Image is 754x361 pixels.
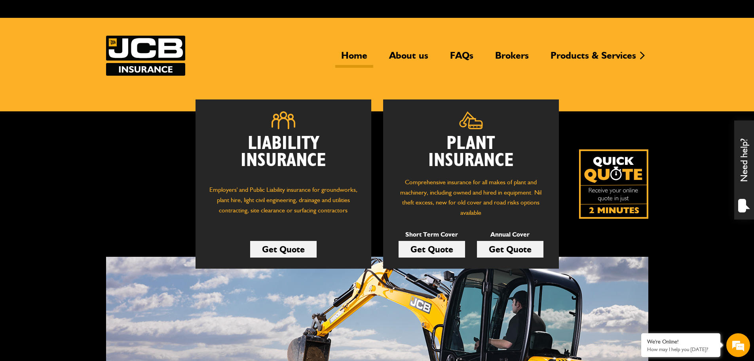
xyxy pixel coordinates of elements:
div: Need help? [734,120,754,220]
a: Get your insurance quote isn just 2-minutes [579,149,648,219]
div: We're Online! [647,338,714,345]
a: Get Quote [399,241,465,258]
a: Get Quote [250,241,317,258]
p: Comprehensive insurance for all makes of plant and machinery, including owned and hired in equipm... [395,177,547,218]
img: JCB Insurance Services logo [106,36,185,76]
a: Products & Services [545,50,642,68]
a: JCB Insurance Services [106,36,185,76]
a: Brokers [489,50,535,68]
img: Quick Quote [579,149,648,219]
p: Annual Cover [477,229,543,240]
a: Home [335,50,373,68]
p: Employers' and Public Liability insurance for groundworks, plant hire, light civil engineering, d... [207,185,359,223]
p: How may I help you today? [647,346,714,352]
p: Short Term Cover [399,229,465,240]
a: About us [383,50,434,68]
h2: Plant Insurance [395,135,547,169]
h2: Liability Insurance [207,135,359,177]
a: Get Quote [477,241,543,258]
a: FAQs [444,50,479,68]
